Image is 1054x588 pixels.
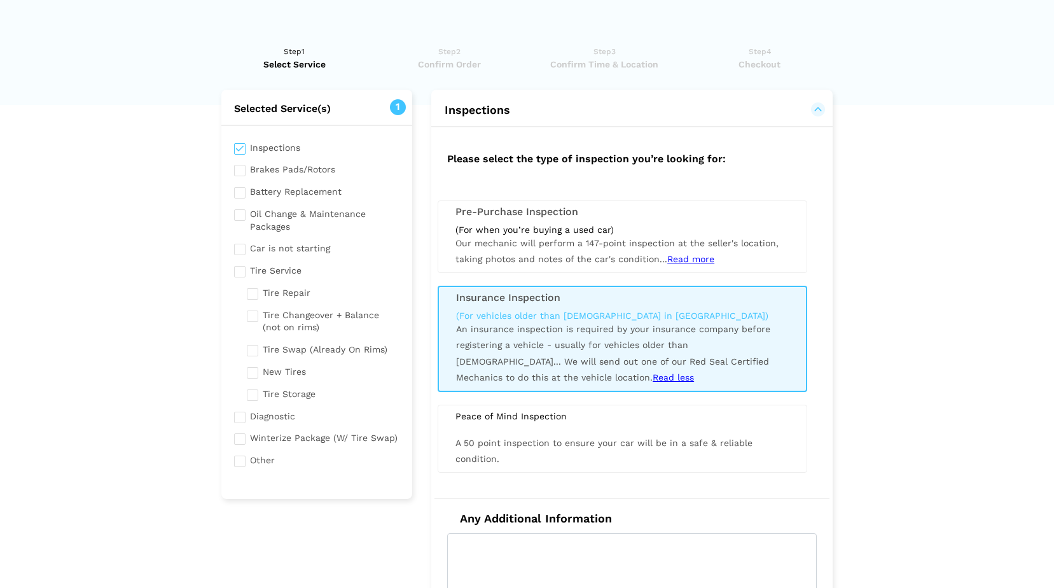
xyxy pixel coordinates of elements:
span: Our mechanic will perform a 147-point inspection at the seller's location, taking photos and note... [455,238,779,264]
a: Step1 [221,45,368,71]
span: Confirm Order [376,58,523,71]
span: A 50 point inspection to ensure your car will be in a safe & reliable condition. [455,438,752,464]
h4: Any Additional Information [447,512,817,526]
span: Select Service [221,58,368,71]
span: 1 [390,99,406,115]
a: Step3 [531,45,678,71]
h2: Please select the type of inspection you’re looking for: [434,140,829,175]
button: Inspections [444,102,820,118]
span: Read more [667,254,714,264]
h2: Selected Service(s) [221,102,413,115]
div: Peace of Mind Inspection [446,410,799,422]
h3: Insurance Inspection [456,292,789,304]
span: Confirm Time & Location [531,58,678,71]
h3: Pre-Purchase Inspection [455,206,789,218]
span: We will send out one of our Red Seal Certified Mechanics to do this at the vehicle location. [456,356,769,382]
span: Checkout [686,58,833,71]
div: (For vehicles older than [DEMOGRAPHIC_DATA] in [GEOGRAPHIC_DATA]) [456,310,789,321]
div: (For when you’re buying a used car) [455,224,789,235]
a: Step4 [686,45,833,71]
a: Step2 [376,45,523,71]
span: An insurance inspection is required by your insurance company before registering a vehicle - usua... [456,324,770,382]
span: Read less [653,372,694,382]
